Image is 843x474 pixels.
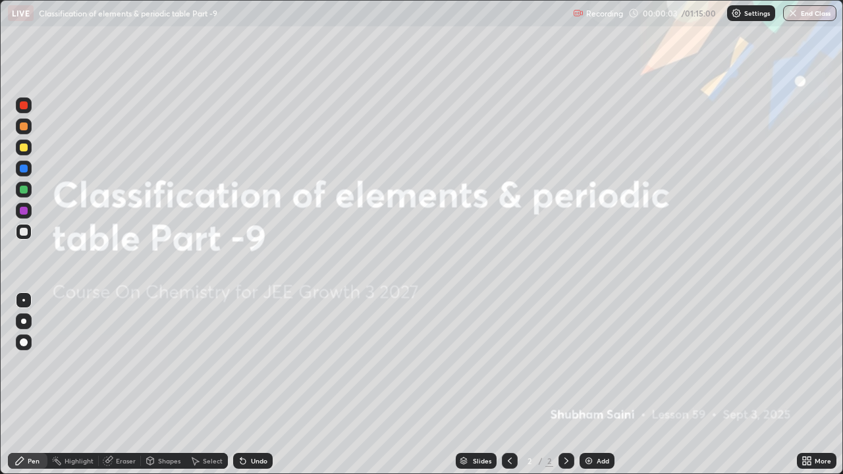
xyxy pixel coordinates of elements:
div: Highlight [65,458,94,464]
div: Slides [473,458,491,464]
img: end-class-cross [788,8,798,18]
div: Shapes [158,458,180,464]
p: Classification of elements & periodic table Part -9 [39,8,217,18]
div: / [539,457,543,465]
p: Recording [586,9,623,18]
img: recording.375f2c34.svg [573,8,584,18]
div: Eraser [116,458,136,464]
img: class-settings-icons [731,8,742,18]
button: End Class [783,5,836,21]
div: Add [597,458,609,464]
div: More [815,458,831,464]
div: 2 [523,457,536,465]
div: Undo [251,458,267,464]
div: 2 [545,455,553,467]
div: Select [203,458,223,464]
p: LIVE [12,8,30,18]
p: Settings [744,10,770,16]
img: add-slide-button [584,456,594,466]
div: Pen [28,458,40,464]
